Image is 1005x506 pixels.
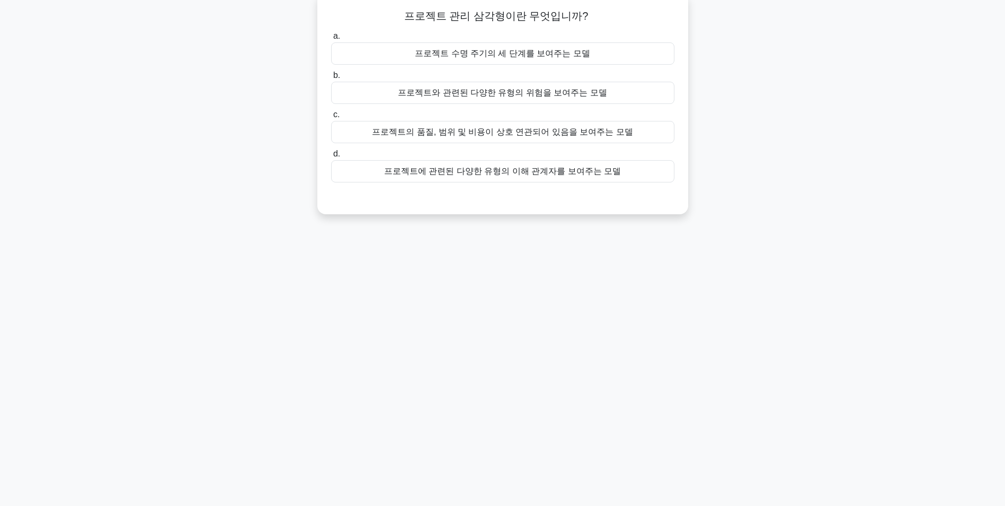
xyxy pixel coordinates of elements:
[331,82,674,104] div: 프로젝트와 관련된 다양한 유형의 위험을 보여주는 모델
[331,121,674,143] div: 프로젝트의 품질, 범위 및 비용이 상호 연관되어 있음을 보여주는 모델
[404,10,601,22] font: 프로젝트 관리 삼각형이란 무엇입니까?
[333,71,340,80] span: b.
[333,31,340,40] span: a.
[331,160,674,182] div: 프로젝트에 관련된 다양한 유형의 이해 관계자를 보여주는 모델
[331,42,674,65] div: 프로젝트 수명 주기의 세 단계를 보여주는 모델
[333,110,340,119] span: c.
[333,149,340,158] span: d.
